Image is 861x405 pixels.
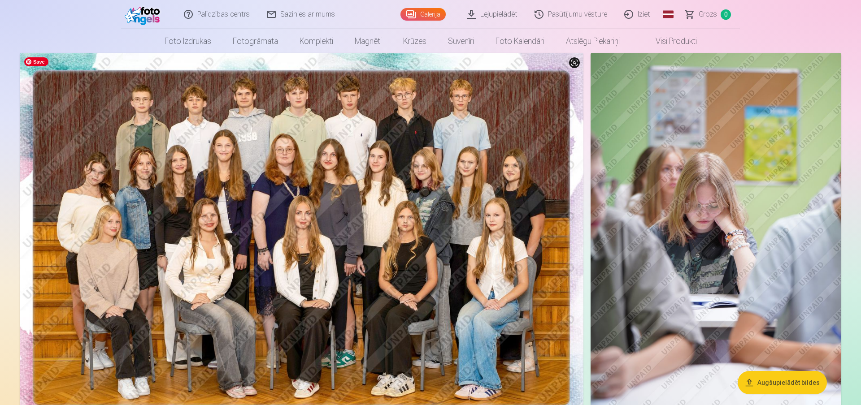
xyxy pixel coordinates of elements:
a: Krūzes [392,29,437,54]
span: 0 [721,9,731,20]
span: Grozs [699,9,717,20]
button: Augšupielādēt bildes [738,371,827,394]
a: Komplekti [289,29,344,54]
a: Foto kalendāri [485,29,555,54]
a: Magnēti [344,29,392,54]
img: /fa1 [125,4,163,25]
a: Visi produkti [631,29,708,54]
a: Atslēgu piekariņi [555,29,631,54]
a: Suvenīri [437,29,485,54]
a: Fotogrāmata [222,29,289,54]
span: Save [24,57,48,66]
a: Foto izdrukas [154,29,222,54]
a: Galerija [400,8,446,21]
